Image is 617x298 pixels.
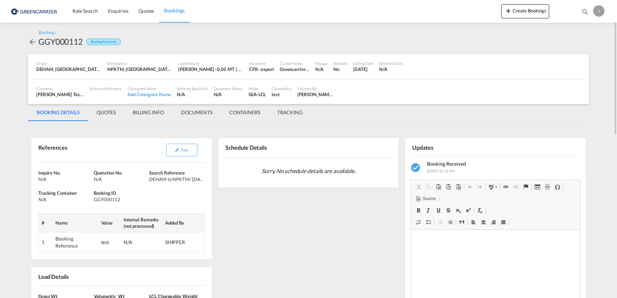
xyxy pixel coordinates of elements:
div: Load Details [178,61,244,66]
div: No [333,66,347,72]
a: Italic (Ctrl+I) [424,206,433,215]
th: Value [98,213,121,232]
div: N/A [124,239,145,246]
div: 12 Sep 2025 [353,66,374,72]
div: N/A [38,196,92,203]
th: # [39,213,53,232]
div: Incoterms [249,61,274,66]
a: Spell Check As You Type [487,182,499,192]
div: test [101,239,118,246]
div: Created By [297,86,334,91]
div: Destination [107,61,173,66]
div: Commodity [272,86,291,91]
div: N/A [94,176,147,182]
a: Remove Format [475,206,485,215]
div: External Reference [89,86,122,91]
a: Center [479,217,488,227]
md-tab-item: DOCUMENTS [173,104,221,121]
div: Isabel Test Huebner [297,91,334,98]
th: Added By [162,213,204,232]
a: Superscript [463,206,473,215]
button: icon-pencilEdit [166,144,197,156]
div: Voyage [315,61,328,66]
md-icon: icon-arrow-left [28,38,37,46]
a: Insert/Remove Numbered List [414,217,424,227]
md-icon: icon-checkbox-marked-circle [410,162,422,173]
a: Bold (Ctrl+B) [414,206,424,215]
md-icon: icon-magnify [581,8,589,16]
div: Booking Received [86,39,120,45]
div: I [593,5,605,17]
div: test [272,91,291,98]
div: Booking Specialist [177,86,208,91]
div: Document Expert [214,86,243,91]
a: Source [414,194,438,203]
a: Decrease Indent [435,217,445,227]
div: - export [258,66,274,72]
div: GGY000112 [38,36,83,47]
a: Paste from Word [453,182,463,192]
div: N/A [315,66,328,72]
a: Subscript [453,206,463,215]
a: Block Quote [457,217,467,227]
img: 1378a7308afe11ef83610d9e779c6b34.png [11,3,59,19]
span: Edit [181,148,188,152]
a: Anchor [521,182,531,192]
a: Cut (Ctrl+X) [414,182,424,192]
md-tab-item: CONTAINERS [221,104,269,121]
a: Paste as plain text (Ctrl+Shift+V) [443,182,453,192]
a: Align Right [488,217,498,227]
md-tab-item: BILLING INFO [124,104,173,121]
th: Name [53,213,98,232]
span: Booking Received [427,161,466,167]
th: Internal Remarks (not processed) [121,213,162,232]
a: Strikethrough [443,206,453,215]
td: 1 [39,232,53,252]
div: Carrier Name [280,61,310,66]
a: Copy (Ctrl+C) [424,182,433,192]
a: Justify [498,217,508,227]
md-icon: icon-plus 400-fg [504,6,513,15]
a: Paste (Ctrl+V) [433,182,443,192]
md-tab-item: TRACKING [269,104,311,121]
span: [DATE] 12:15 PM [427,169,454,173]
div: References [37,141,120,159]
md-icon: icon-pencil [175,147,180,152]
div: Updates [410,141,494,153]
md-pagination-wrapper: Use the left and right arrow keys to navigate between tabs [28,104,311,121]
a: Unlink [511,182,521,192]
div: Rollable [333,61,347,66]
span: Tracking Container [38,190,77,196]
span: Quotation No. [94,170,122,176]
div: [PERSON_NAME] Test [PERSON_NAME] [36,91,84,98]
div: NPKTM, Kathmandu, Nepal, Indian Subcontinent, Asia Pacific [107,66,173,72]
div: [PERSON_NAME] : 0,00 MT | Volumetric Wt : 1,00 CBM | Chargeable Wt : 1,00 W/M [178,66,244,72]
div: Delivery Date [379,61,403,66]
a: Table [533,182,542,192]
a: Insert Horizontal Line [542,182,552,192]
md-tab-item: BOOKING DETAILS [28,104,88,121]
a: Increase Indent [445,217,455,227]
a: Redo (Ctrl+Y) [475,182,485,192]
span: Rate Search [72,8,98,14]
div: N/A [379,66,403,72]
div: SEA-LCL [249,91,266,98]
div: N/A [214,91,243,98]
div: Sailing Date [353,61,374,66]
a: Insert Special Character [552,182,562,192]
td: SHIPPER [162,232,204,252]
div: Schedule Details [224,141,307,154]
span: Source [421,196,436,202]
span: Bookings [164,7,184,13]
div: icon-arrow-left [28,36,38,47]
button: icon-plus 400-fgCreate Bookings [501,4,549,18]
span: Quotes [138,8,154,14]
div: Add Consignee Name [127,91,171,98]
span: Inquiry No. [38,170,61,176]
a: Link (Ctrl+K) [501,182,511,192]
md-tab-item: QUOTES [88,104,124,121]
div: Greencarrier Consolidators [280,66,310,72]
div: icon-magnify [581,8,589,18]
